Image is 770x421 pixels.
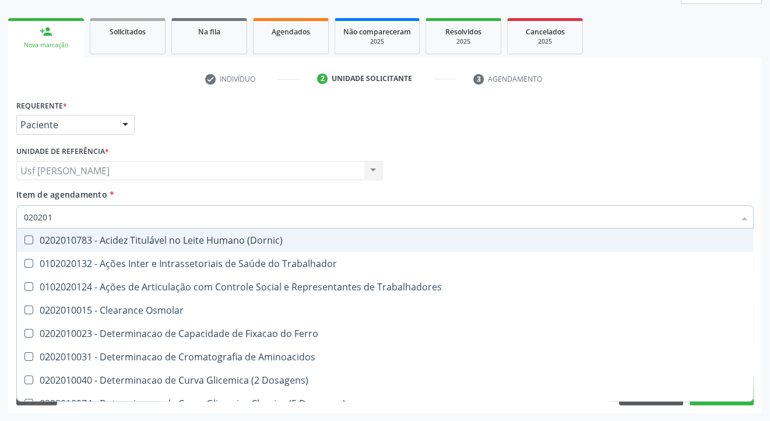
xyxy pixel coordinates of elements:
[24,399,746,408] div: 0202010074 - Determinacao de Curva Glicemica Classica (5 Dosagens)
[516,37,574,46] div: 2025
[24,282,746,292] div: 0102020124 - Ações de Articulação com Controle Social e Representantes de Trabalhadores
[434,37,493,46] div: 2025
[24,376,746,385] div: 0202010040 - Determinacao de Curva Glicemica (2 Dosagens)
[343,37,411,46] div: 2025
[24,236,746,245] div: 0202010783 - Acidez Titulável no Leite Humano (Dornic)
[24,352,746,362] div: 0202010031 - Determinacao de Cromatografia de Aminoacidos
[24,306,746,315] div: 0202010015 - Clearance Osmolar
[20,119,111,131] span: Paciente
[272,27,310,37] span: Agendados
[16,143,109,161] label: Unidade de referência
[332,73,412,84] div: Unidade solicitante
[24,329,746,338] div: 0202010023 - Determinacao de Capacidade de Fixacao do Ferro
[526,27,565,37] span: Cancelados
[40,25,52,38] div: person_add
[445,27,481,37] span: Resolvidos
[16,41,76,50] div: Nova marcação
[317,73,328,84] div: 2
[16,97,67,115] label: Requerente
[110,27,146,37] span: Solicitados
[16,189,107,200] span: Item de agendamento
[198,27,220,37] span: Na fila
[24,259,746,268] div: 0102020132 - Ações Inter e Intrassetoriais de Saúde do Trabalhador
[343,27,411,37] span: Não compareceram
[24,205,734,229] input: Buscar por procedimentos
